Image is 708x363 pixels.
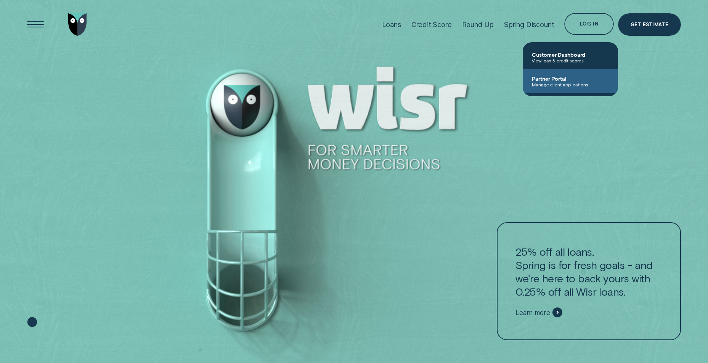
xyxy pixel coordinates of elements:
div: Credit Score [411,20,452,29]
a: Partner PortalManage client applications [523,69,618,93]
span: Manage client applications [532,82,609,87]
img: Wisr [68,13,87,35]
span: Customer Dashboard [532,51,609,58]
a: Customer DashboardView loan & credit scores [523,45,618,69]
a: Get Estimate [618,13,681,35]
button: Log in [564,13,614,35]
div: Loans [382,20,401,29]
span: View loan & credit scores [532,58,609,63]
p: 25% off all loans. Spring is for fresh goals - and we're here to back yours with 0.25% off all Wi... [515,245,662,299]
span: Partner Portal [532,75,609,82]
a: 25% off all loans.Spring is for fresh goals - and we're here to back yours with 0.25% off all Wis... [497,222,681,340]
div: Spring Discount [504,20,554,29]
div: Round Up [462,20,494,29]
button: Open Menu [24,13,47,35]
span: Learn more [515,309,550,317]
